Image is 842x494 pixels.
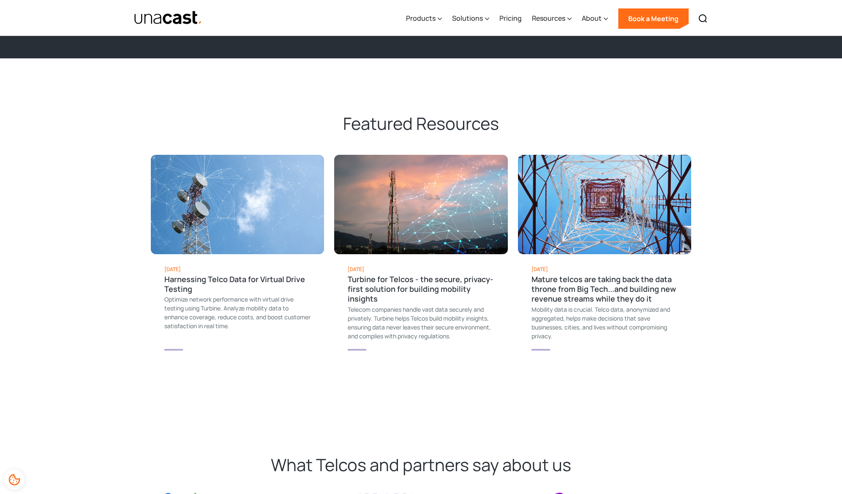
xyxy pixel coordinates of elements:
[134,11,203,25] img: Unacast text logo
[499,1,522,36] a: Pricing
[348,264,494,274] div: [DATE]
[164,295,311,330] div: Optimize network performance with virtual drive testing using Turbine. Analyze mobility data to e...
[348,274,494,304] div: Turbine for Telcos - the secure, privacy-first solution for building mobility insights
[406,13,436,23] div: Products
[4,469,25,490] div: Cookie Preferences
[334,155,508,361] a: link to a current case study page
[452,1,489,36] div: Solutions
[452,13,483,23] div: Solutions
[531,274,678,304] div: Mature telcos are taking back the data throne from Big Tech...and building new revenue streams wh...
[164,264,311,274] div: [DATE]
[34,454,808,476] h2: What Telcos and partners say about us
[698,14,708,24] img: Search icon
[582,1,608,36] div: About
[151,155,324,361] a: link to a current case study page
[532,13,565,23] div: Resources
[531,305,678,340] div: Mobility data is crucial. Telco data, anonymized and aggregated, helps make decisions that save b...
[134,11,203,25] a: home
[518,155,692,361] a: link to a current case study page
[164,274,311,294] div: Harnessing Telco Data for Virtual Drive Testing
[406,1,442,36] div: Products
[582,13,602,23] div: About
[531,264,678,274] div: [DATE]
[348,305,494,340] div: Telecom companies handle vast data securely and privately. Turbine helps Telcos build mobility in...
[151,113,692,134] h2: Featured Resources
[618,8,689,29] a: Book a Meeting
[532,1,572,36] div: Resources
